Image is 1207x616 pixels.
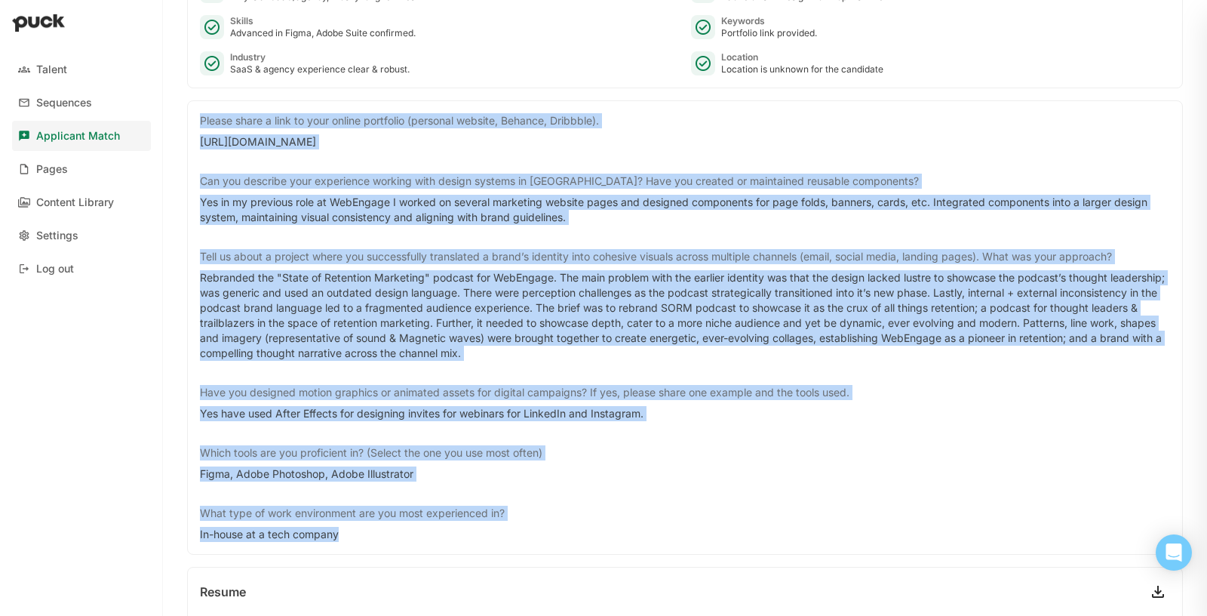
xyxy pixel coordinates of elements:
div: [URL][DOMAIN_NAME] [200,134,1170,149]
div: Talent [36,63,67,76]
div: Location is unknown for the candidate [721,63,883,75]
div: Resume [200,586,246,598]
div: Rebranded the "State of Retention Marketing" podcast for WebEngage. The main problem with the ear... [200,270,1170,361]
div: Yes have used After Effects for designing invites for webinars for LinkedIn and Instagram. [200,406,1170,421]
div: Location [721,51,883,63]
div: Can you describe your experience working with design systems in [GEOGRAPHIC_DATA]? Have you creat... [200,174,1170,189]
div: Portfolio link provided. [721,27,817,39]
a: Sequences [12,88,151,118]
a: Pages [12,154,151,184]
a: Talent [12,54,151,85]
div: Skills [230,15,416,27]
div: Tell us about a project where you successfully translated a brand’s identity into cohesive visual... [200,249,1170,264]
div: What type of work environment are you most experienced in? [200,506,1170,521]
a: Content Library [12,187,151,217]
div: Please share a link to your online portfolio (personal website, Behance, Dribbble). [200,113,1170,128]
div: Keywords [721,15,817,27]
div: Open Intercom Messenger [1156,534,1192,571]
div: Yes in my previous role at WebEngage I worked on several marketing website pages and designed com... [200,195,1170,225]
div: Figma, Adobe Photoshop, Adobe Illustrator [200,467,1170,482]
div: In-house at a tech company [200,527,1170,542]
div: Have you designed motion graphics or animated assets for digital campaigns? If yes, please share ... [200,385,1170,400]
div: Log out [36,263,74,276]
div: Content Library [36,196,114,209]
div: Applicant Match [36,130,120,143]
a: Applicant Match [12,121,151,151]
div: Advanced in Figma, Adobe Suite confirmed. [230,27,416,39]
a: Settings [12,220,151,251]
div: Settings [36,229,78,242]
div: Industry [230,51,410,63]
div: Pages [36,163,68,176]
div: Sequences [36,97,92,109]
div: SaaS & agency experience clear & robust. [230,63,410,75]
div: Which tools are you proficient in? (Select the one you use most often) [200,445,1170,460]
